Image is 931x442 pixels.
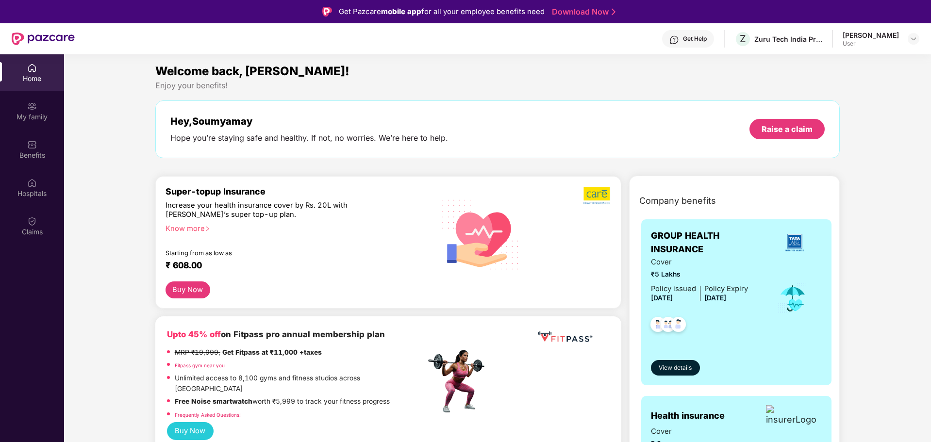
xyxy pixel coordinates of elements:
[762,124,813,134] div: Raise a claim
[27,216,37,226] img: svg+xml;base64,PHN2ZyBpZD0iQ2xhaW0iIHhtbG5zPSJodHRwOi8vd3d3LnczLm9yZy8yMDAwL3N2ZyIgd2lkdGg9IjIwIi...
[339,6,545,17] div: Get Pazcare for all your employee benefits need
[777,282,809,314] img: icon
[740,33,746,45] span: Z
[166,201,383,220] div: Increase your health insurance cover by Rs. 20L with [PERSON_NAME]’s super top-up plan.
[754,34,822,44] div: Zuru Tech India Private Limited
[27,63,37,73] img: svg+xml;base64,PHN2ZyBpZD0iSG9tZSIgeG1sbnM9Imh0dHA6Ly93d3cudzMub3JnLzIwMDAvc3ZnIiB3aWR0aD0iMjAiIG...
[175,396,390,407] p: worth ₹5,999 to track your fitness progress
[910,35,917,43] img: svg+xml;base64,PHN2ZyBpZD0iRHJvcGRvd24tMzJ4MzIiIHhtbG5zPSJodHRwOi8vd3d3LnczLm9yZy8yMDAwL3N2ZyIgd2...
[612,7,615,17] img: Stroke
[175,397,252,405] strong: Free Noise smartwatch
[434,187,527,281] img: svg+xml;base64,PHN2ZyB4bWxucz0iaHR0cDovL3d3dy53My5vcmcvMjAwMC9zdmciIHhtbG5zOnhsaW5rPSJodHRwOi8vd3...
[155,64,349,78] span: Welcome back, [PERSON_NAME]!
[651,269,748,280] span: ₹5 Lakhs
[583,186,611,205] img: b5dec4f62d2307b9de63beb79f102df3.png
[651,426,748,437] span: Cover
[651,229,767,257] span: GROUP HEALTH INSURANCE
[12,33,75,45] img: New Pazcare Logo
[167,329,221,339] b: Upto 45% off
[175,362,225,368] a: Fitpass gym near you
[639,194,716,208] span: Company benefits
[166,260,416,272] div: ₹ 608.00
[843,40,899,48] div: User
[205,226,210,231] span: right
[651,294,673,302] span: [DATE]
[222,348,322,356] strong: Get Fitpass at ₹11,000 +taxes
[651,360,700,376] button: View details
[766,405,819,426] img: insurerLogo
[552,7,613,17] a: Download Now
[704,283,748,295] div: Policy Expiry
[155,81,840,91] div: Enjoy your benefits!
[166,281,210,298] button: Buy Now
[27,140,37,149] img: svg+xml;base64,PHN2ZyBpZD0iQmVuZWZpdHMiIHhtbG5zPSJodHRwOi8vd3d3LnczLm9yZy8yMDAwL3N2ZyIgd2lkdGg9Ij...
[170,133,448,143] div: Hope you’re staying safe and healthy. If not, no worries. We’re here to help.
[704,294,726,302] span: [DATE]
[27,101,37,111] img: svg+xml;base64,PHN2ZyB3aWR0aD0iMjAiIGhlaWdodD0iMjAiIHZpZXdCb3g9IjAgMCAyMCAyMCIgZmlsbD0ibm9uZSIgeG...
[666,314,690,338] img: svg+xml;base64,PHN2ZyB4bWxucz0iaHR0cDovL3d3dy53My5vcmcvMjAwMC9zdmciIHdpZHRoPSI0OC45NDMiIGhlaWdodD...
[27,178,37,188] img: svg+xml;base64,PHN2ZyBpZD0iSG9zcGl0YWxzIiB4bWxucz0iaHR0cDovL3d3dy53My5vcmcvMjAwMC9zdmciIHdpZHRoPS...
[175,412,241,418] a: Frequently Asked Questions!
[781,229,808,256] img: insurerLogo
[651,257,748,268] span: Cover
[659,363,692,373] span: View details
[651,283,696,295] div: Policy issued
[166,186,426,196] div: Super-topup Insurance
[166,249,384,256] div: Starting from as low as
[170,115,448,127] div: Hey, Soumyamay
[656,314,680,338] img: svg+xml;base64,PHN2ZyB4bWxucz0iaHR0cDovL3d3dy53My5vcmcvMjAwMC9zdmciIHdpZHRoPSI0OC45MTUiIGhlaWdodD...
[651,409,725,423] span: Health insurance
[381,7,421,16] strong: mobile app
[536,328,594,346] img: fppp.png
[843,31,899,40] div: [PERSON_NAME]
[167,329,385,339] b: on Fitpass pro annual membership plan
[167,422,214,440] button: Buy Now
[166,224,420,231] div: Know more
[669,35,679,45] img: svg+xml;base64,PHN2ZyBpZD0iSGVscC0zMngzMiIgeG1sbnM9Imh0dHA6Ly93d3cudzMub3JnLzIwMDAvc3ZnIiB3aWR0aD...
[683,35,707,43] div: Get Help
[175,373,425,394] p: Unlimited access to 8,100 gyms and fitness studios across [GEOGRAPHIC_DATA]
[646,314,670,338] img: svg+xml;base64,PHN2ZyB4bWxucz0iaHR0cDovL3d3dy53My5vcmcvMjAwMC9zdmciIHdpZHRoPSI0OC45NDMiIGhlaWdodD...
[322,7,332,16] img: Logo
[425,347,493,415] img: fpp.png
[175,348,220,356] del: MRP ₹19,999,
